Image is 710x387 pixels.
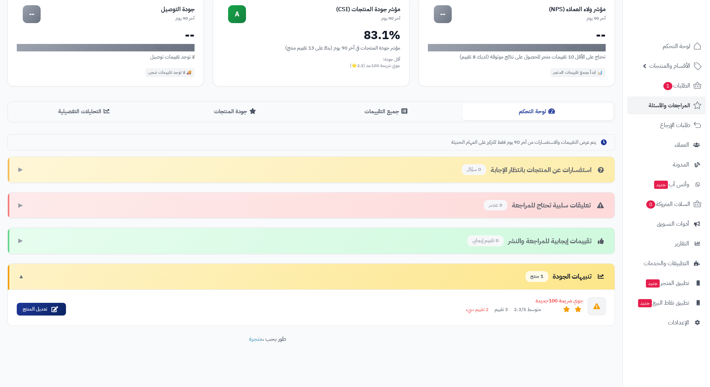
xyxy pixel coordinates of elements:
[627,136,706,154] a: العملاء
[653,179,689,190] span: وآتس آب
[23,5,41,23] div: --
[673,159,689,170] span: المدونة
[646,199,690,209] span: السلات المتروكة
[660,120,690,130] span: طلبات الإرجاع
[17,303,66,316] a: تعديل المنتج
[41,5,195,14] div: جودة التوصيل
[17,53,195,61] div: لا توجد تقييمات توصيل
[627,116,706,134] a: طلبات الإرجاع
[228,5,246,23] div: A
[638,299,652,307] span: جديد
[649,100,690,111] span: المراجعات والأسئلة
[675,238,689,249] span: التقارير
[637,298,689,308] span: تطبيق نقاط البيع
[644,258,689,269] span: التطبيقات والخدمات
[646,279,660,288] span: جديد
[222,29,400,41] div: 83.1%
[160,103,311,120] button: جودة المنتجات
[428,29,606,41] div: --
[649,61,690,71] span: الأقسام والمنتجات
[627,314,706,332] a: الإعدادات
[17,44,195,51] div: لا توجد بيانات كافية
[467,235,606,246] div: تقييمات إيجابية للمراجعة والنشر
[627,175,706,193] a: وآتس آبجديد
[550,68,606,77] div: 📊 ابدأ بجمع تقييمات المتجر
[627,37,706,55] a: لوحة التحكم
[663,80,690,91] span: الطلبات
[657,219,689,229] span: أدوات التسويق
[18,237,23,245] span: ▶
[627,96,706,114] a: المراجعات والأسئلة
[495,306,508,313] span: 3 تقييم
[627,156,706,174] a: المدونة
[627,294,706,312] a: تطبيق نقاط البيعجديد
[627,235,706,253] a: التقارير
[428,44,606,51] div: لا توجد بيانات كافية
[462,103,613,120] button: لوحة التحكم
[659,19,703,35] img: logo-2.png
[434,5,452,23] div: --
[452,15,606,22] div: آخر 90 يوم
[663,41,690,51] span: لوحة التحكم
[222,56,400,69] div: أقل جودة: جوي شريحة 100جد (2.3⭐)
[462,164,606,175] div: استفسارات عن المنتجات بانتظار الإجابة
[668,317,689,328] span: الإعدادات
[18,272,24,281] span: ▼
[9,103,160,120] button: التحليلات التفصيلية
[246,5,400,14] div: مؤشر جودة المنتجات (CSI)
[663,82,672,90] span: 1
[627,274,706,292] a: تطبيق المتجرجديد
[41,15,195,22] div: آخر 90 يوم
[145,68,195,77] div: 🚚 لا توجد تقييمات شحن
[627,215,706,233] a: أدوات التسويق
[646,200,655,209] span: 0
[18,165,23,174] span: ▶
[311,103,462,120] button: جميع التقييمات
[249,334,262,343] a: متجرة
[484,200,507,211] span: 0 عنصر
[675,140,689,150] span: العملاء
[627,195,706,213] a: السلات المتروكة0
[467,235,504,246] span: 0 تقييم إيجابي
[246,15,400,22] div: آخر 90 يوم
[514,306,541,313] span: متوسط 2.3/5
[72,297,583,305] div: جوي شريحة 100جديدة
[645,278,689,288] span: تطبيق المتجر
[222,44,400,52] div: مؤشر جودة المنتجات في آخر 90 يوم (بناءً على 13 تقييم منتج)
[526,271,606,282] div: تنبيهات الجودة
[466,306,489,313] span: 2 تقييم سيء
[627,77,706,95] a: الطلبات1
[654,181,668,189] span: جديد
[462,164,486,175] span: 0 سؤال
[451,139,596,146] span: يتم عرض التقييمات والاستفسارات من آخر 90 يوم فقط للتركيز على المهام الحديثة
[526,271,548,282] span: 1 منتج
[18,201,23,210] span: ▶
[17,29,195,41] div: --
[428,53,606,61] div: تحتاج على الأقل 10 تقييمات متجر للحصول على نتائج موثوقة (لديك 8 تقييم)
[627,254,706,272] a: التطبيقات والخدمات
[484,200,606,211] div: تعليقات سلبية تحتاج للمراجعة
[452,5,606,14] div: مؤشر ولاء العملاء (NPS)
